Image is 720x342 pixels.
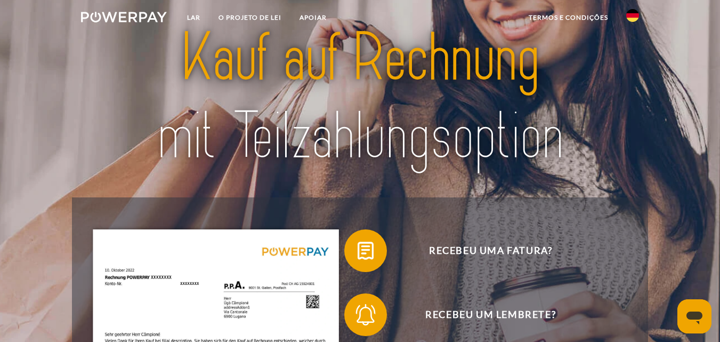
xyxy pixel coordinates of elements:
a: termos e Condições [520,8,617,27]
button: Recebeu uma fatura? [344,229,621,272]
font: Recebeu um lembrete? [425,308,556,320]
a: Lar [178,8,209,27]
img: qb_bell.svg [352,301,379,328]
font: APOIAR [300,13,327,21]
font: termos e Condições [529,13,608,21]
font: Lar [187,13,200,21]
img: de [626,9,639,22]
img: title-powerpay_de.svg [109,15,612,179]
a: O PROJETO DE LEI [209,8,290,27]
img: qb_bill.svg [352,237,379,264]
font: O PROJETO DE LEI [219,13,281,21]
button: Recebeu um lembrete? [344,293,621,336]
a: APOIAR [290,8,336,27]
font: Recebeu uma fatura? [429,244,552,256]
img: logo-powerpay-white.svg [81,12,167,22]
iframe: Botão para abrir a janela de mensagens [677,299,711,333]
